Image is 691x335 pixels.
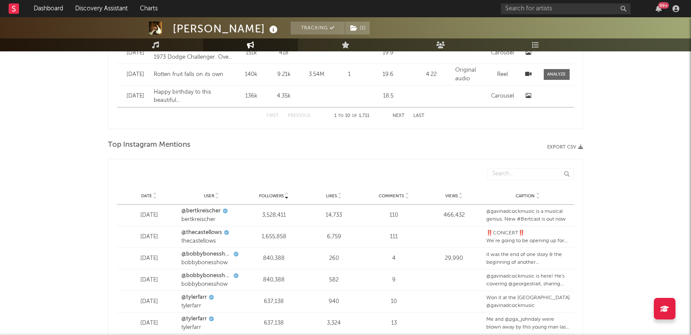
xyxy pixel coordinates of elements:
[259,193,284,199] span: Followers
[413,114,425,118] button: Last
[306,319,362,328] div: 3,324
[181,237,242,246] div: thecastellows
[246,254,302,263] div: 840,388
[366,297,422,306] div: 10
[345,22,370,35] span: ( 1 )
[426,211,482,220] div: 466,432
[334,70,365,79] div: 1
[181,280,242,289] div: bobbybonesshow
[181,207,221,215] a: @bertkreischer
[288,114,311,118] button: Previous
[269,49,299,57] div: 418
[121,254,177,263] div: [DATE]
[181,228,222,237] a: @thecastellows
[426,254,482,263] div: 29,990
[486,316,570,331] div: Me and @pga_johndaly were blown away by this young man last night. Put on a helluva show! 👏👏👏 lov...
[352,114,357,118] span: of
[366,211,422,220] div: 110
[246,233,302,241] div: 1,655,858
[490,49,516,57] div: Carousel
[306,276,362,284] div: 582
[246,211,302,220] div: 3,528,411
[181,215,242,224] div: bertkreischer
[238,70,265,79] div: 140k
[369,92,408,101] div: 18.5
[369,49,408,57] div: 19.9
[445,193,458,199] span: Views
[238,49,265,57] div: 151k
[345,22,370,35] button: (1)
[181,323,242,332] div: tylerfarr
[486,272,570,288] div: @gavinadcockmusic is here! He's covering @georgestrait, sharing how a torn knee led to his music ...
[266,114,279,118] button: First
[154,88,234,105] div: Happy birthday to this beautiful [DEMOGRAPHIC_DATA]. I hope you have the best day ❤️💜
[204,193,214,199] span: User
[486,294,570,310] div: Won it at the [GEOGRAPHIC_DATA] @gavinadcockmusic
[121,276,177,284] div: [DATE]
[121,92,149,101] div: [DATE]
[246,276,302,284] div: 840,388
[121,233,177,241] div: [DATE]
[306,233,362,241] div: 6,759
[328,111,375,121] div: 1 10 1,711
[181,250,231,259] a: @bobbybonesshow
[658,2,669,9] div: 99 +
[547,145,583,150] button: Export CSV
[366,319,422,328] div: 13
[181,293,207,302] a: @tylerfarr
[154,44,234,61] div: I bought my dream car.. a 1973 Dodge Challenger. Over the past few months I’ve been putting money...
[366,254,422,263] div: 4
[656,5,662,12] button: 99+
[269,70,299,79] div: 9.21k
[516,193,535,199] span: Caption
[246,319,302,328] div: 637,138
[121,319,177,328] div: [DATE]
[181,315,207,323] a: @tylerfarr
[369,70,408,79] div: 19.6
[366,233,422,241] div: 111
[412,70,451,79] div: 4.22
[326,193,337,199] span: Likes
[486,251,570,266] div: it was the end of one story & the beginning of another @gavinadcockmusic
[121,297,177,306] div: [DATE]
[291,22,345,35] button: Tracking
[379,193,404,199] span: Comments
[246,297,302,306] div: 637,138
[173,22,280,36] div: [PERSON_NAME]
[121,211,177,220] div: [DATE]
[303,70,330,79] div: 3.54M
[108,140,190,150] span: Top Instagram Mentions
[490,92,516,101] div: Carousel
[306,211,362,220] div: 14,733
[306,297,362,306] div: 940
[181,259,242,267] div: bobbybonesshow
[486,208,570,223] div: @gavinadcockmusic is a musical genius. New #Bertcast is out now
[121,49,149,57] div: [DATE]
[455,66,485,83] div: Original audio
[154,70,234,79] div: Rotten fruit falls on its own
[121,70,149,79] div: [DATE]
[490,70,516,79] div: Reel
[393,114,405,118] button: Next
[238,92,265,101] div: 136k
[501,3,631,14] input: Search for artists
[269,92,299,101] div: 4.35k
[366,276,422,284] div: 9
[181,272,231,280] a: @bobbybonesshow
[306,254,362,263] div: 260
[486,229,570,245] div: ‼️CONCERT‼️ We’re going to be opening up for @gavinadcockmusic [DATE] at the [GEOGRAPHIC_DATA] in...
[141,193,152,199] span: Date
[338,114,343,118] span: to
[488,168,574,180] input: Search...
[181,302,242,310] div: tylerfarr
